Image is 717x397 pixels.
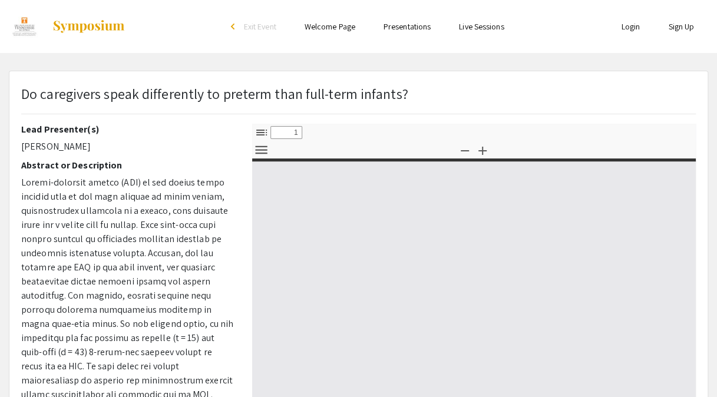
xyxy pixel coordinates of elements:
span: Exit Event [244,21,276,32]
a: Login [622,21,640,32]
h2: Abstract or Description [21,160,234,171]
a: Live Sessions [459,21,504,32]
p: Do caregivers speak differently to preterm than full-term infants? [21,83,408,104]
a: Presentations [384,21,431,32]
a: Discovery Day 2024 [9,12,125,41]
input: Page [270,126,302,139]
img: Discovery Day 2024 [9,12,40,41]
a: Welcome Page [305,21,355,32]
button: Zoom In [473,141,493,158]
img: Symposium by ForagerOne [52,19,125,34]
div: arrow_back_ios [231,23,238,30]
a: Sign Up [668,21,694,32]
h2: Lead Presenter(s) [21,124,234,135]
button: Toggle Sidebar [252,124,272,141]
button: Tools [252,141,272,158]
button: Zoom Out [455,141,475,158]
iframe: Chat [9,344,50,388]
p: [PERSON_NAME] [21,140,234,154]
